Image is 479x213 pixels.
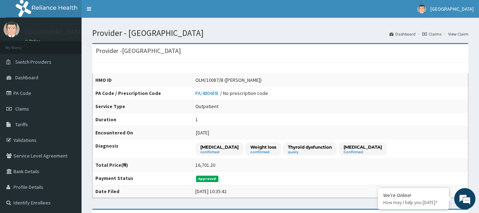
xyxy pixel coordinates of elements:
[383,192,444,198] div: We're Online!
[344,150,382,154] small: Confirmed
[93,126,193,139] th: Encountered On
[195,76,262,84] div: OLM/10087/B ([PERSON_NAME])
[93,139,193,159] th: Diagnosis
[15,74,38,81] span: Dashboard
[200,150,239,154] small: confirmed
[195,90,220,96] a: PA/48D6FB
[93,87,193,100] th: PA Code / Prescription Code
[15,59,51,65] span: Switch Providers
[417,5,426,14] img: User Image
[15,121,28,128] span: Tariffs
[93,74,193,87] th: HMO ID
[430,6,474,12] span: [GEOGRAPHIC_DATA]
[288,150,332,154] small: query
[250,150,276,154] small: confirmed
[200,144,239,150] p: [MEDICAL_DATA]
[195,116,198,123] div: 1
[448,31,468,37] a: View Claim
[93,172,193,185] th: Payment Status
[196,129,209,136] span: [DATE]
[383,199,444,206] p: How may I help you today?
[93,113,193,126] th: Duration
[93,159,193,172] th: Total Price(₦)
[15,106,29,112] span: Claims
[96,48,181,54] h3: Provider - [GEOGRAPHIC_DATA]
[195,161,215,169] div: 16,701.20
[4,21,20,37] img: User Image
[422,31,441,37] a: Claims
[195,103,218,110] div: Outpatient
[25,39,42,44] a: Online
[196,176,218,182] span: Approved
[288,144,332,150] p: Thyroid dysfunction
[250,144,276,150] p: Weight loss
[93,185,193,198] th: Date Filed
[93,100,193,113] th: Service Type
[195,90,268,97] div: / No prescription code
[344,144,382,150] p: [MEDICAL_DATA]
[389,31,416,37] a: Dashboard
[25,29,83,35] p: [GEOGRAPHIC_DATA]
[92,28,468,38] h1: Provider - [GEOGRAPHIC_DATA]
[195,188,227,195] div: [DATE] 10:35:42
